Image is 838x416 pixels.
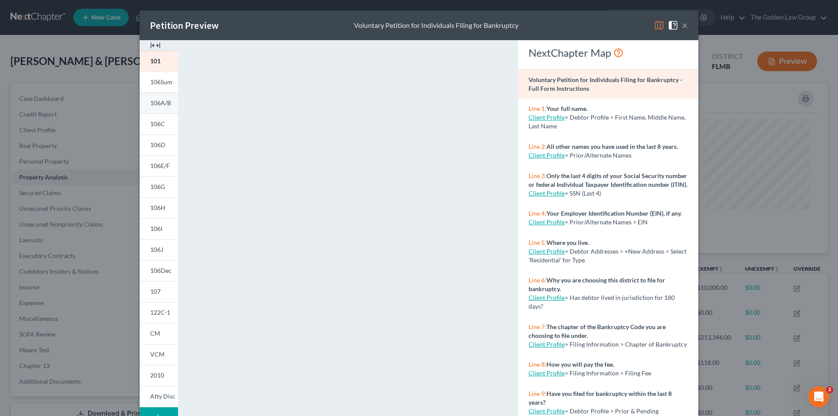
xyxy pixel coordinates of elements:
[140,176,178,197] a: 106G
[546,361,614,368] strong: How you will pay the fee.
[529,239,546,246] span: Line 5:
[150,225,162,232] span: 106I
[529,294,565,301] a: Client Profile
[529,390,672,406] strong: Have you filed for bankruptcy within the last 8 years?
[140,281,178,302] a: 107
[150,330,160,337] span: CM
[565,189,601,197] span: > SSN (Last 4)
[150,19,219,31] div: Petition Preview
[140,386,178,407] a: Atty Disc
[150,99,171,107] span: 106A/B
[150,162,170,169] span: 106E/F
[529,248,565,255] a: Client Profile
[529,151,565,159] a: Client Profile
[140,197,178,218] a: 106H
[529,323,546,330] span: Line 7:
[150,371,164,379] span: 2010
[565,369,651,377] span: > Filing Information > Filing Fee
[150,351,165,358] span: VCM
[140,239,178,260] a: 106J
[546,105,587,112] strong: Your full name.
[654,20,664,31] img: map-eea8200ae884c6f1103ae1953ef3d486a96c86aabb227e865a55264e3737af1f.svg
[529,218,565,226] a: Client Profile
[150,267,172,274] span: 106Dec
[529,76,682,92] strong: Voluntary Petition for Individuals Filing for Bankruptcy - Full Form Instructions
[529,113,686,130] span: > Debtor Profile > First Name, Middle Name, Last Name
[529,407,565,415] a: Client Profile
[529,276,546,284] span: Line 6:
[529,294,675,310] span: > Has debtor lived in jurisdiction for 180 days?
[150,183,165,190] span: 106G
[529,46,688,60] div: NextChapter Map
[565,151,632,159] span: > Prior/Alternate Names
[529,172,687,188] strong: Only the last 4 digits of your Social Security number or federal Individual Taxpayer Identificati...
[140,365,178,386] a: 2010
[826,386,833,393] span: 2
[529,210,546,217] span: Line 4:
[140,344,178,365] a: VCM
[682,20,688,31] button: ×
[140,260,178,281] a: 106Dec
[529,113,565,121] a: Client Profile
[150,204,165,211] span: 106H
[354,21,519,31] div: Voluntary Petition for Individuals Filing for Bankruptcy
[529,248,687,264] span: > Debtor Addresses > +New Address > Select 'Residential' for Type
[529,340,565,348] a: Client Profile
[150,57,161,65] span: 101
[529,323,666,339] strong: The chapter of the Bankruptcy Code you are choosing to file under.
[529,105,546,112] span: Line 1:
[140,134,178,155] a: 106D
[150,120,165,127] span: 106C
[546,210,682,217] strong: Your Employer Identification Number (EIN), if any.
[529,361,546,368] span: Line 8:
[529,143,546,150] span: Line 2:
[529,172,546,179] span: Line 3:
[150,309,170,316] span: 122C-1
[529,189,565,197] a: Client Profile
[140,323,178,344] a: CM
[668,20,678,31] img: help-close-5ba153eb36485ed6c1ea00a893f15db1cb9b99d6cae46e1a8edb6c62d00a1a76.svg
[140,51,178,72] a: 101
[140,72,178,93] a: 106Sum
[150,246,163,253] span: 106J
[140,218,178,239] a: 106I
[546,239,589,246] strong: Where you live.
[150,78,172,86] span: 106Sum
[808,386,829,407] iframe: Intercom live chat
[150,40,161,51] img: expand-e0f6d898513216a626fdd78e52531dac95497ffd26381d4c15ee2fc46db09dca.svg
[529,390,546,397] span: Line 9:
[529,369,565,377] a: Client Profile
[150,392,175,400] span: Atty Disc
[150,288,161,295] span: 107
[546,143,678,150] strong: All other names you have used in the last 8 years.
[140,93,178,113] a: 106A/B
[565,340,687,348] span: > Filing Information > Chapter of Bankruptcy
[565,218,648,226] span: > Prior/Alternate Names > EIN
[140,155,178,176] a: 106E/F
[140,113,178,134] a: 106C
[529,276,665,292] strong: Why you are choosing this district to file for bankruptcy.
[150,141,165,148] span: 106D
[140,302,178,323] a: 122C-1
